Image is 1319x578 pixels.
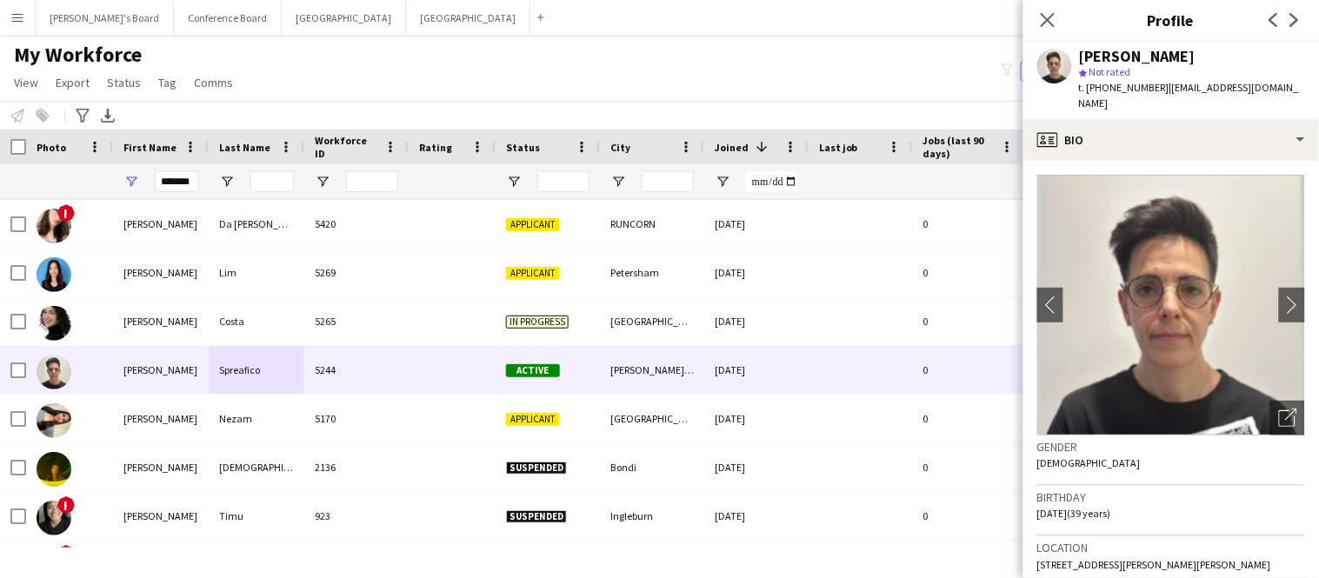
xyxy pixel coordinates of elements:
input: Status Filter Input [537,171,590,192]
span: Active [506,364,560,377]
div: 0 [913,443,1026,491]
h3: Gender [1037,439,1305,455]
span: ! [57,496,75,514]
div: Ingleburn [600,492,704,540]
span: View [14,75,38,90]
div: [PERSON_NAME] [113,443,209,491]
span: First Name [123,141,177,154]
div: [DATE] [704,297,809,345]
div: 5244 [304,346,409,394]
div: Nezam [209,395,304,442]
img: Sabrina Costa [37,306,71,341]
span: Status [107,75,141,90]
div: [PERSON_NAME] [113,492,209,540]
img: Crew avatar or photo [1037,175,1305,435]
div: 0 [913,200,1026,248]
span: Workforce ID [315,134,377,160]
button: [PERSON_NAME]'s Board [36,1,174,35]
button: Open Filter Menu [610,174,626,189]
div: 923 [304,492,409,540]
a: Export [49,71,97,94]
a: View [7,71,45,94]
div: 0 [913,492,1026,540]
span: City [610,141,630,154]
div: Lim [209,249,304,296]
button: Open Filter Menu [219,174,235,189]
div: [PERSON_NAME] [113,395,209,442]
img: Sabrina Cornistein [37,452,71,487]
h3: Profile [1023,9,1319,31]
input: First Name Filter Input [155,171,198,192]
app-action-btn: Advanced filters [72,105,93,126]
span: Last job [819,141,858,154]
span: Applicant [506,218,560,231]
span: Suspended [506,462,567,475]
span: Applicant [506,413,560,426]
div: Bio [1023,119,1319,161]
div: [DATE] [704,200,809,248]
div: Spreafico [209,346,304,394]
a: Tag [151,71,183,94]
h3: Location [1037,540,1305,555]
span: [DEMOGRAPHIC_DATA] [1037,456,1141,469]
div: [PERSON_NAME] [113,249,209,296]
span: t. [PHONE_NUMBER] [1079,81,1169,94]
button: Open Filter Menu [315,174,330,189]
button: Open Filter Menu [715,174,730,189]
div: [PERSON_NAME] [113,297,209,345]
button: [GEOGRAPHIC_DATA] [282,1,406,35]
div: [DATE] [704,395,809,442]
div: 0 [913,395,1026,442]
span: Jobs (last 90 days) [923,134,995,160]
span: Comms [194,75,233,90]
span: [STREET_ADDRESS][PERSON_NAME][PERSON_NAME] [1037,558,1271,571]
div: [PERSON_NAME] [113,200,209,248]
div: [GEOGRAPHIC_DATA] [600,297,704,345]
div: Open photos pop-in [1270,401,1305,435]
div: RUNCORN [600,200,704,248]
span: Tag [158,75,177,90]
div: [DATE] [704,346,809,394]
button: Open Filter Menu [506,174,522,189]
input: Joined Filter Input [746,171,798,192]
span: Applicant [506,267,560,280]
div: 0 [913,346,1026,394]
span: Joined [715,141,749,154]
div: 5420 [304,200,409,248]
img: Sabrina Kauany Da Cruz Passos [37,209,71,243]
img: Sabrina Lim [37,257,71,292]
button: Everyone2,159 [1021,61,1108,82]
div: 2136 [304,443,409,491]
input: Last Name Filter Input [250,171,294,192]
span: [DATE] (39 years) [1037,507,1111,520]
div: [GEOGRAPHIC_DATA] [600,395,704,442]
img: Sabrina Spreafico [37,355,71,389]
div: 5269 [304,249,409,296]
img: Sabrina Nezam [37,403,71,438]
app-action-btn: Export XLSX [97,105,118,126]
span: Suspended [506,510,567,523]
span: Last Name [219,141,270,154]
div: [DATE] [704,443,809,491]
div: Timu [209,492,304,540]
div: Da [PERSON_NAME] [209,200,304,248]
div: Costa [209,297,304,345]
input: City Filter Input [642,171,694,192]
span: Not rated [1089,65,1131,78]
a: Comms [187,71,240,94]
img: Palepa-Sabrina Timu [37,501,71,535]
div: [PERSON_NAME] [113,346,209,394]
span: My Workforce [14,42,142,68]
div: [DEMOGRAPHIC_DATA] [209,443,304,491]
input: Workforce ID Filter Input [346,171,398,192]
button: Conference Board [174,1,282,35]
span: Status [506,141,540,154]
button: [GEOGRAPHIC_DATA] [406,1,530,35]
span: In progress [506,316,569,329]
div: [DATE] [704,249,809,296]
span: Photo [37,141,66,154]
div: [PERSON_NAME] [1079,49,1196,64]
h3: Birthday [1037,489,1305,505]
div: Petersham [600,249,704,296]
span: | [EMAIL_ADDRESS][DOMAIN_NAME] [1079,81,1299,110]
